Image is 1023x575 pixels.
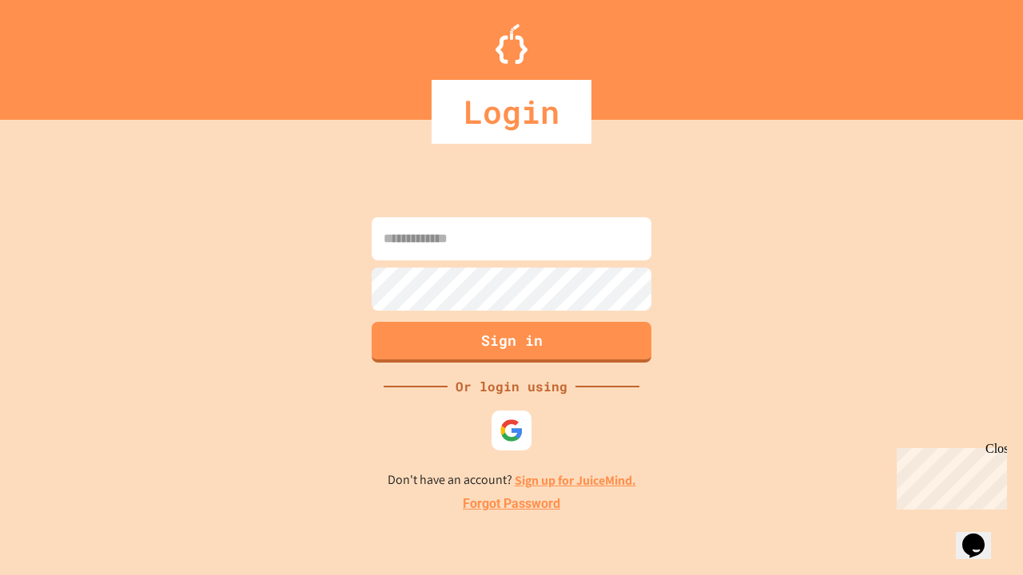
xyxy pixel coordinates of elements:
div: Or login using [448,377,575,396]
iframe: chat widget [890,442,1007,510]
img: Logo.svg [496,24,527,64]
a: Sign up for JuiceMind. [515,472,636,489]
iframe: chat widget [956,511,1007,559]
a: Forgot Password [463,494,560,514]
div: Login [432,80,591,144]
div: Chat with us now!Close [6,6,110,101]
button: Sign in [372,322,651,363]
img: google-icon.svg [500,418,523,442]
p: Don't have an account? [388,470,636,490]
